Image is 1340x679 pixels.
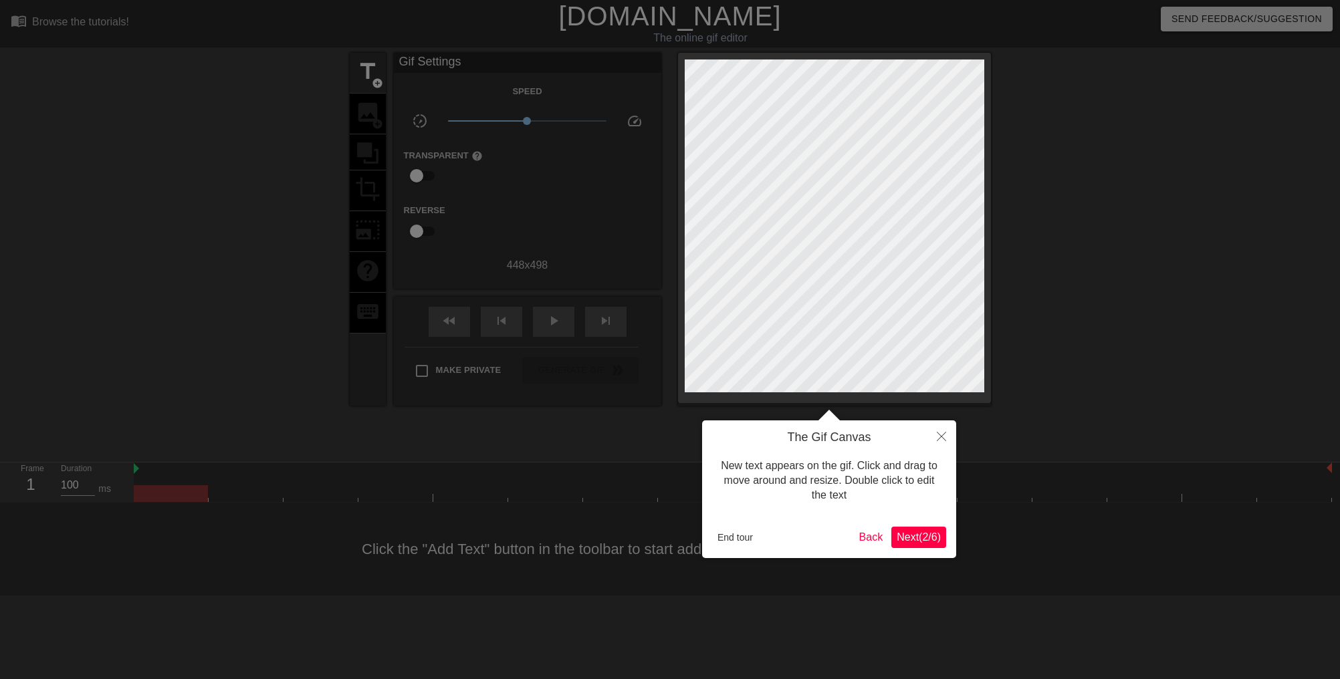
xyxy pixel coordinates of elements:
[712,445,946,517] div: New text appears on the gif. Click and drag to move around and resize. Double click to edit the text
[897,531,941,543] span: Next ( 2 / 6 )
[927,420,956,451] button: Close
[854,527,889,548] button: Back
[712,430,946,445] h4: The Gif Canvas
[712,527,758,547] button: End tour
[891,527,946,548] button: Next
